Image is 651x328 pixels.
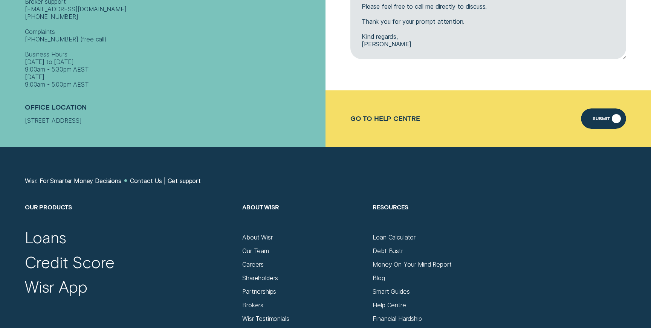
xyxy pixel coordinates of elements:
[373,203,495,234] h2: Resources
[25,117,322,124] div: [STREET_ADDRESS]
[373,247,403,255] a: Debt Bustr
[242,274,278,282] a: Shareholders
[25,203,235,234] h2: Our Products
[242,315,289,322] a: Wisr Testimonials
[242,203,365,234] h2: About Wisr
[350,114,420,122] a: Go to Help Centre
[25,103,322,117] h2: Office Location
[373,301,406,309] a: Help Centre
[25,227,66,247] a: Loans
[25,252,115,272] a: Credit Score
[130,177,201,185] a: Contact Us | Get support
[242,233,272,241] a: About Wisr
[373,315,422,322] a: Financial Hardship
[242,301,263,309] a: Brokers
[581,108,626,129] button: Submit
[25,177,121,185] a: Wisr: For Smarter Money Decisions
[373,274,385,282] a: Blog
[25,277,87,296] a: Wisr App
[242,247,269,255] a: Our Team
[373,233,416,241] a: Loan Calculator
[373,288,410,295] a: Smart Guides
[242,261,264,268] a: Careers
[373,261,451,268] a: Money On Your Mind Report
[242,288,276,295] a: Partnerships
